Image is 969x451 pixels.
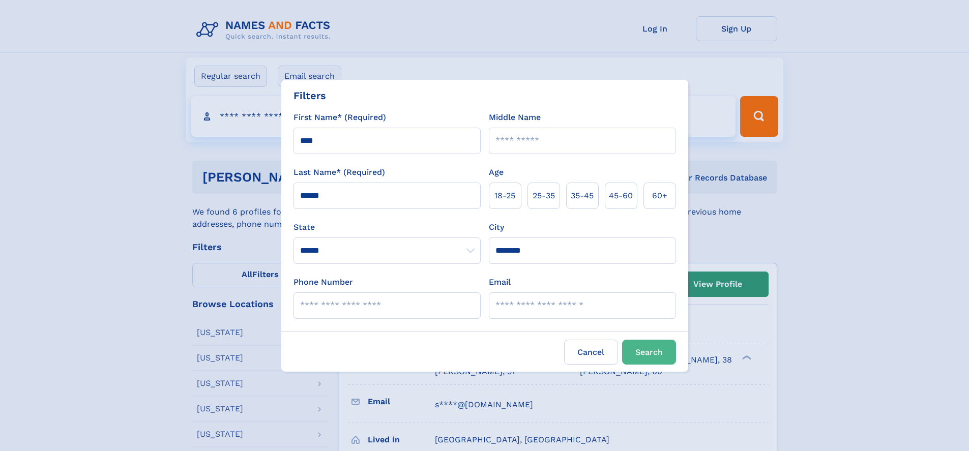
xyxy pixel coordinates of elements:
[489,111,541,124] label: Middle Name
[489,221,504,233] label: City
[489,166,504,178] label: Age
[622,340,676,365] button: Search
[293,166,385,178] label: Last Name* (Required)
[293,221,481,233] label: State
[293,111,386,124] label: First Name* (Required)
[293,88,326,103] div: Filters
[293,276,353,288] label: Phone Number
[533,190,555,202] span: 25‑35
[489,276,511,288] label: Email
[652,190,667,202] span: 60+
[494,190,515,202] span: 18‑25
[564,340,618,365] label: Cancel
[571,190,594,202] span: 35‑45
[609,190,633,202] span: 45‑60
